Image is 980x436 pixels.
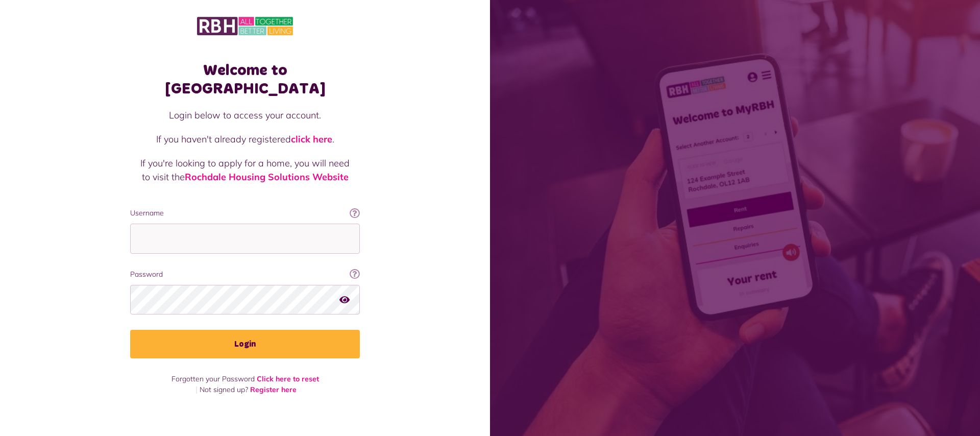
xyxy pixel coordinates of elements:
[130,208,360,219] label: Username
[140,156,350,184] p: If you're looking to apply for a home, you will need to visit the
[197,15,293,37] img: MyRBH
[250,385,297,394] a: Register here
[257,374,319,383] a: Click here to reset
[140,132,350,146] p: If you haven't already registered .
[130,330,360,358] button: Login
[171,374,255,383] span: Forgotten your Password
[140,108,350,122] p: Login below to access your account.
[130,269,360,280] label: Password
[200,385,248,394] span: Not signed up?
[130,61,360,98] h1: Welcome to [GEOGRAPHIC_DATA]
[291,133,332,145] a: click here
[185,171,349,183] a: Rochdale Housing Solutions Website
